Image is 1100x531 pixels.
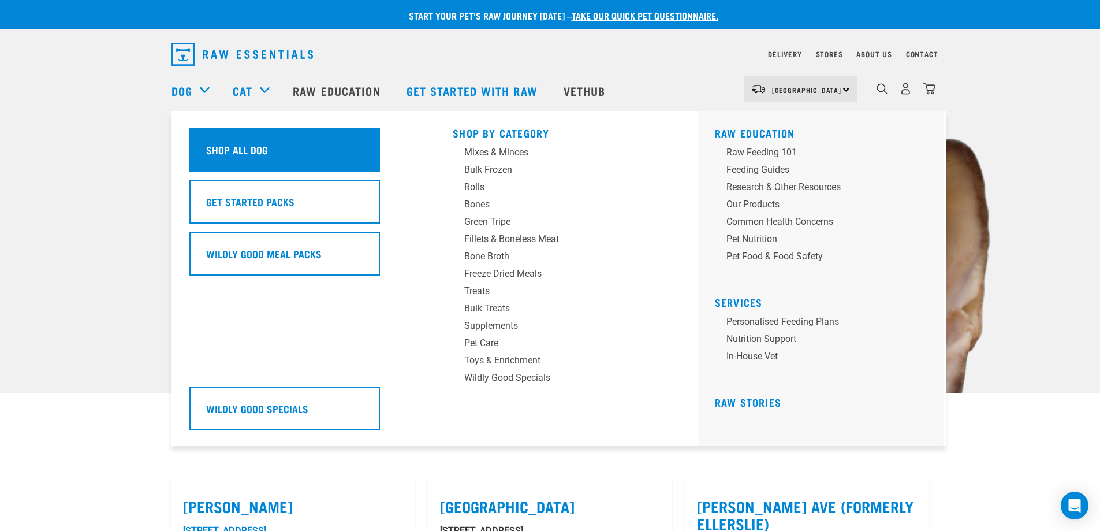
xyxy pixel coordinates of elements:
div: Rolls [464,180,644,194]
a: Pet Nutrition [715,232,934,250]
a: Feeding Guides [715,163,934,180]
a: Pet Food & Food Safety [715,250,934,267]
a: Our Products [715,198,934,215]
img: user.png [900,83,912,95]
span: [GEOGRAPHIC_DATA] [772,88,842,92]
h5: Services [715,296,934,306]
a: Mixes & Minces [453,146,672,163]
a: Supplements [453,319,672,336]
div: Pet Nutrition [726,232,907,246]
a: Stores [816,52,843,56]
div: Wildly Good Specials [464,371,644,385]
h5: Wildly Good Specials [206,401,308,416]
a: Raw Stories [715,399,781,405]
a: take our quick pet questionnaire. [572,13,718,18]
div: Toys & Enrichment [464,354,644,367]
div: Our Products [726,198,907,211]
a: Dog [171,82,192,99]
a: Treats [453,284,672,302]
a: Wildly Good Specials [189,387,409,439]
a: Common Health Concerns [715,215,934,232]
a: Green Tripe [453,215,672,232]
a: Bones [453,198,672,215]
a: Shop All Dog [189,128,409,180]
div: Supplements [464,319,644,333]
a: Bone Broth [453,250,672,267]
div: Feeding Guides [726,163,907,177]
nav: dropdown navigation [162,38,938,70]
div: Mixes & Minces [464,146,644,159]
a: Toys & Enrichment [453,354,672,371]
div: Bones [464,198,644,211]
div: Bulk Treats [464,302,644,315]
a: Rolls [453,180,672,198]
a: Contact [906,52,938,56]
label: [GEOGRAPHIC_DATA] [440,497,660,515]
div: Pet Care [464,336,644,350]
img: home-icon-1@2x.png [877,83,888,94]
img: Raw Essentials Logo [171,43,313,66]
div: Freeze Dried Meals [464,267,644,281]
a: Bulk Treats [453,302,672,319]
a: Research & Other Resources [715,180,934,198]
a: Nutrition Support [715,332,934,350]
div: Bone Broth [464,250,644,263]
a: Raw Feeding 101 [715,146,934,163]
a: Delivery [768,52,801,56]
a: About Us [856,52,892,56]
div: Green Tripe [464,215,644,229]
h5: Get Started Packs [206,194,294,209]
div: Bulk Frozen [464,163,644,177]
div: Common Health Concerns [726,215,907,229]
label: [PERSON_NAME] [183,497,403,515]
div: Pet Food & Food Safety [726,250,907,263]
a: Wildly Good Meal Packs [189,232,409,284]
h5: Wildly Good Meal Packs [206,246,322,261]
a: Raw Education [281,68,394,114]
div: Open Intercom Messenger [1061,492,1088,519]
a: Pet Care [453,336,672,354]
div: Treats [464,284,644,298]
img: van-moving.png [751,84,766,94]
a: Get Started Packs [189,180,409,232]
a: Freeze Dried Meals [453,267,672,284]
div: Raw Feeding 101 [726,146,907,159]
a: Get started with Raw [395,68,552,114]
a: Fillets & Boneless Meat [453,232,672,250]
a: Wildly Good Specials [453,371,672,388]
a: Cat [233,82,252,99]
a: Personalised Feeding Plans [715,315,934,332]
a: Bulk Frozen [453,163,672,180]
a: Raw Education [715,130,795,136]
div: Research & Other Resources [726,180,907,194]
a: In-house vet [715,350,934,367]
h5: Shop All Dog [206,142,268,157]
img: home-icon@2x.png [923,83,935,95]
h5: Shop By Category [453,127,672,136]
div: Fillets & Boneless Meat [464,232,644,246]
a: Vethub [552,68,620,114]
